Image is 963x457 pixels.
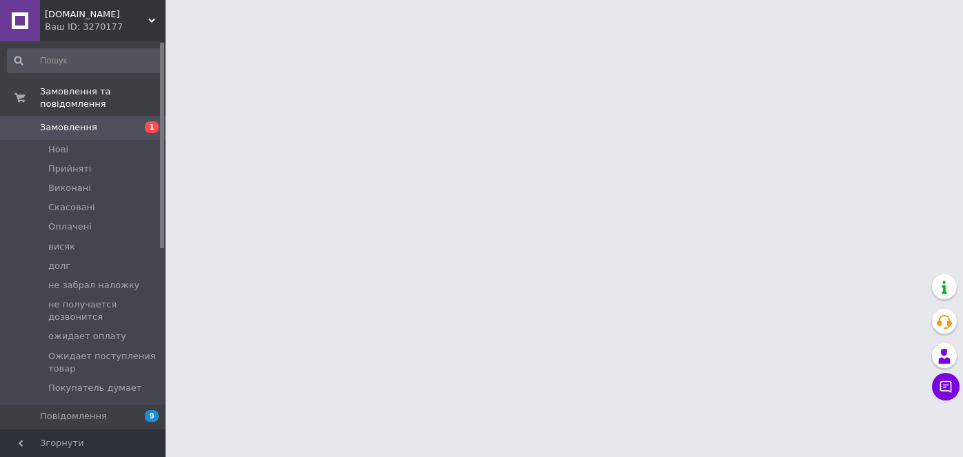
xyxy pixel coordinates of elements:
span: Виконані [48,182,91,194]
div: Ваш ID: 3270177 [45,21,166,33]
span: Ожидает поступления товар [48,350,161,375]
span: bashmachnik.com.ua [45,8,148,21]
span: Нові [48,143,68,156]
span: 9 [145,410,159,422]
button: Чат з покупцем [932,373,960,400]
span: Замовлення [40,121,97,134]
span: Замовлення та повідомлення [40,85,166,110]
span: ожидает оплату [48,330,126,343]
span: долг [48,260,70,272]
input: Пошук [7,48,163,73]
span: не получается дозвонится [48,298,161,323]
span: не забрал наложку [48,279,139,292]
span: Прийняті [48,163,91,175]
span: 1 [145,121,159,133]
span: висяк [48,241,75,253]
span: Повідомлення [40,410,107,423]
span: Скасовані [48,201,95,214]
span: Покупатель думает [48,382,141,394]
span: Оплачені [48,221,92,233]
